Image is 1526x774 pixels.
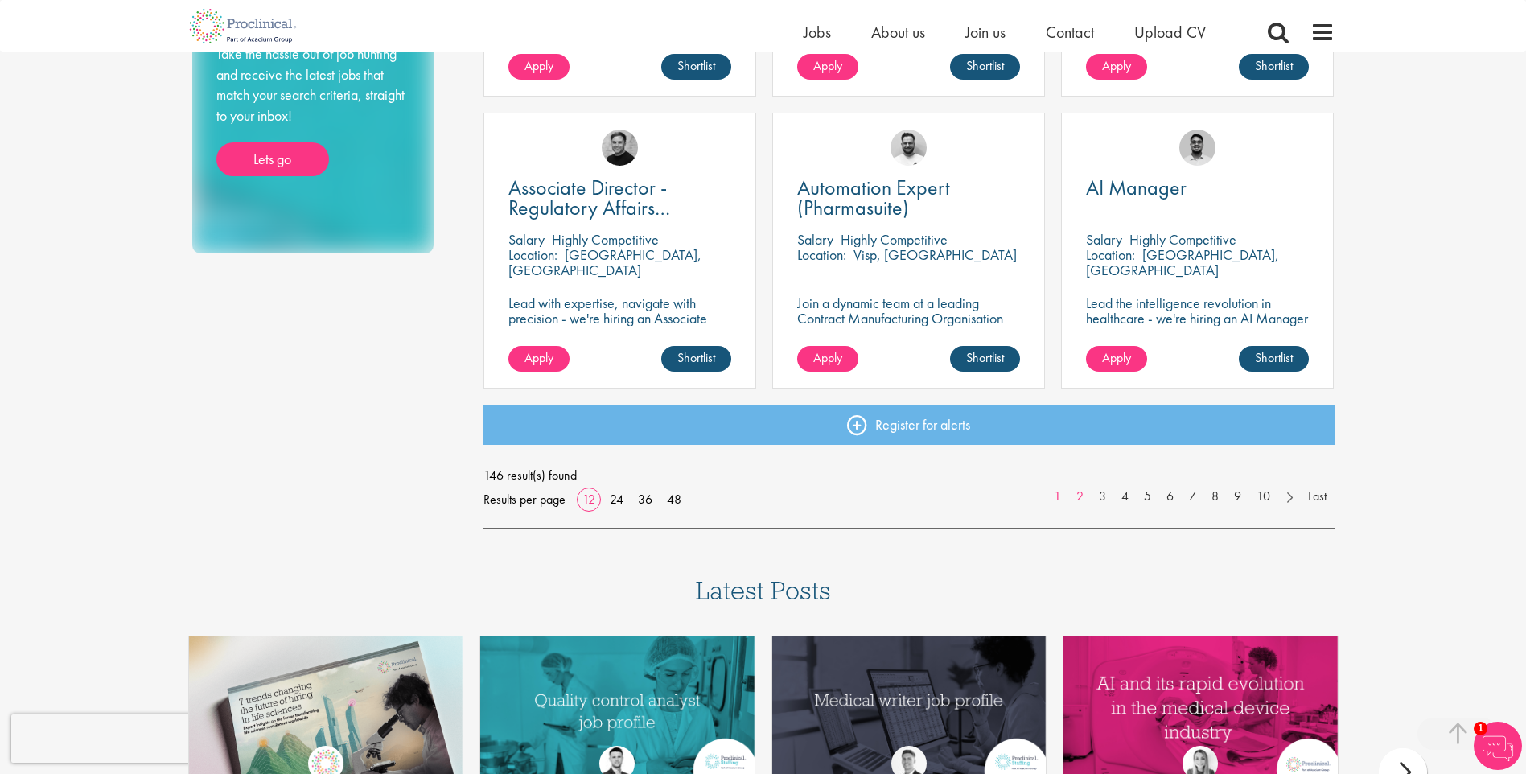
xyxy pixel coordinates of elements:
p: [GEOGRAPHIC_DATA], [GEOGRAPHIC_DATA] [1086,245,1279,279]
span: Apply [813,349,842,366]
a: Apply [1086,346,1147,372]
a: Last [1300,488,1335,506]
span: Salary [508,230,545,249]
a: Apply [797,54,858,80]
a: 36 [632,491,658,508]
p: Lead the intelligence revolution in healthcare - we're hiring an AI Manager to transform patient ... [1086,295,1309,356]
a: Lets go [216,142,329,176]
p: Highly Competitive [841,230,948,249]
a: 1 [1046,488,1069,506]
a: Shortlist [950,346,1020,372]
a: Shortlist [661,346,731,372]
a: Upload CV [1134,22,1206,43]
span: Associate Director - Regulatory Affairs Consultant [508,174,670,241]
span: Location: [1086,245,1135,264]
a: 7 [1181,488,1204,506]
span: Location: [508,245,557,264]
p: Visp, [GEOGRAPHIC_DATA] [853,245,1017,264]
a: AI Manager [1086,178,1309,198]
a: 6 [1158,488,1182,506]
a: 10 [1248,488,1278,506]
img: Timothy Deschamps [1179,130,1215,166]
a: Shortlist [1239,54,1309,80]
a: Contact [1046,22,1094,43]
a: 24 [604,491,629,508]
a: Apply [1086,54,1147,80]
a: Apply [508,346,570,372]
a: 48 [661,491,687,508]
span: Results per page [483,488,566,512]
p: Join a dynamic team at a leading Contract Manufacturing Organisation (CMO) and contribute to grou... [797,295,1020,372]
a: Register for alerts [483,405,1335,445]
a: 5 [1136,488,1159,506]
span: AI Manager [1086,174,1187,201]
p: [GEOGRAPHIC_DATA], [GEOGRAPHIC_DATA] [508,245,701,279]
a: Associate Director - Regulatory Affairs Consultant [508,178,731,218]
span: Automation Expert (Pharmasuite) [797,174,950,221]
a: About us [871,22,925,43]
span: Salary [1086,230,1122,249]
span: 1 [1474,722,1487,735]
a: Join us [965,22,1006,43]
h3: Latest Posts [696,577,831,615]
a: 8 [1203,488,1227,506]
a: 2 [1068,488,1092,506]
a: Apply [508,54,570,80]
span: Apply [1102,57,1131,74]
a: Shortlist [661,54,731,80]
span: Apply [1102,349,1131,366]
img: Emile De Beer [891,130,927,166]
img: Peter Duvall [602,130,638,166]
span: Location: [797,245,846,264]
p: Highly Competitive [1129,230,1236,249]
a: Shortlist [1239,346,1309,372]
span: Apply [813,57,842,74]
p: Highly Competitive [552,230,659,249]
img: Chatbot [1474,722,1522,770]
a: 4 [1113,488,1137,506]
a: 3 [1091,488,1114,506]
a: 9 [1226,488,1249,506]
a: Apply [797,346,858,372]
span: 146 result(s) found [483,463,1335,488]
span: Salary [797,230,833,249]
div: Take the hassle out of job hunting and receive the latest jobs that match your search criteria, s... [216,43,409,176]
span: Apply [524,57,553,74]
a: 12 [577,491,601,508]
a: Automation Expert (Pharmasuite) [797,178,1020,218]
a: Shortlist [950,54,1020,80]
a: Jobs [804,22,831,43]
p: Lead with expertise, navigate with precision - we're hiring an Associate Director to shape regula... [508,295,731,372]
span: Apply [524,349,553,366]
iframe: reCAPTCHA [11,714,217,763]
